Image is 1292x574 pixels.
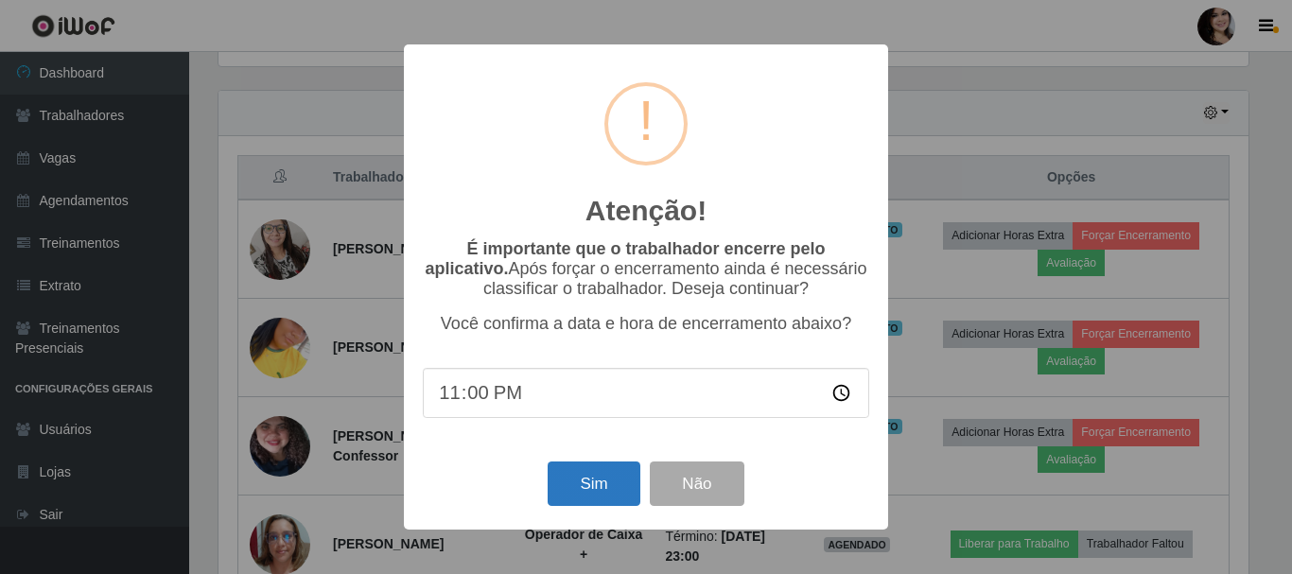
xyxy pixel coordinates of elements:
[423,314,869,334] p: Você confirma a data e hora de encerramento abaixo?
[585,194,707,228] h2: Atenção!
[650,461,743,506] button: Não
[423,239,869,299] p: Após forçar o encerramento ainda é necessário classificar o trabalhador. Deseja continuar?
[425,239,825,278] b: É importante que o trabalhador encerre pelo aplicativo.
[548,461,639,506] button: Sim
